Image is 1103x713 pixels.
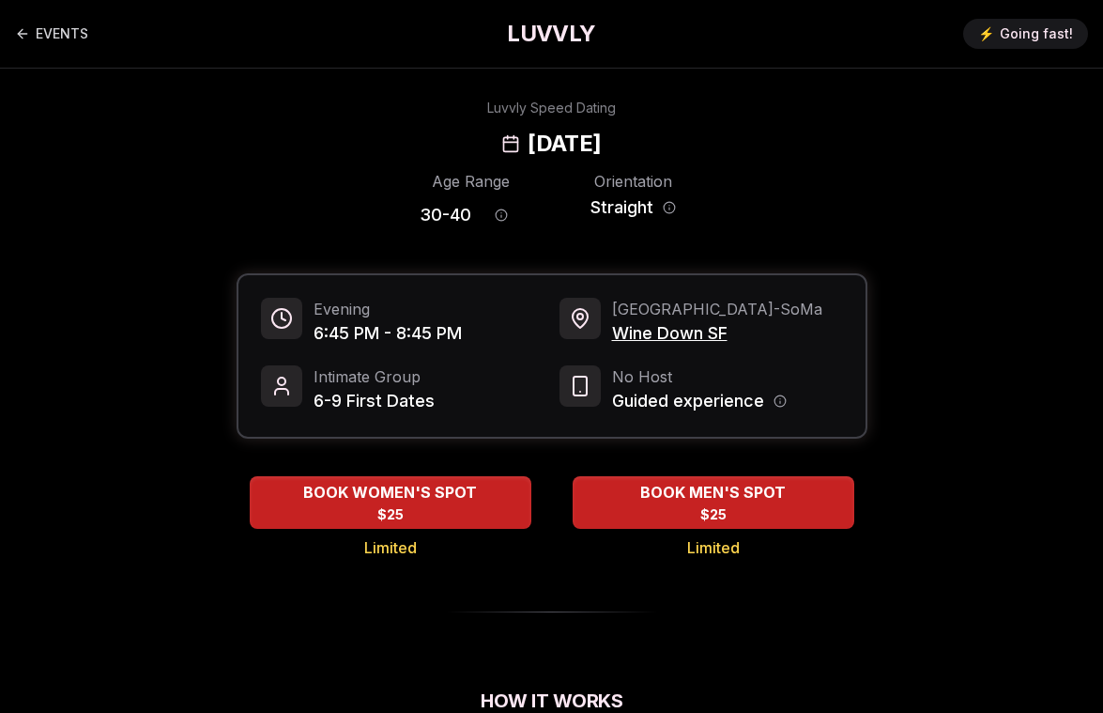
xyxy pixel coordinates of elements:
[314,320,462,347] span: 6:45 PM - 8:45 PM
[314,388,435,414] span: 6-9 First Dates
[507,19,595,49] a: LUVVLY
[687,536,740,559] span: Limited
[663,201,676,214] button: Orientation information
[314,298,462,320] span: Evening
[364,536,417,559] span: Limited
[700,505,727,524] span: $25
[487,99,616,117] div: Luvvly Speed Dating
[612,365,787,388] span: No Host
[420,170,522,193] div: Age Range
[481,194,522,236] button: Age range information
[573,476,854,529] button: BOOK MEN'S SPOT - Limited
[528,129,601,159] h2: [DATE]
[314,365,435,388] span: Intimate Group
[582,170,684,193] div: Orientation
[420,202,471,228] span: 30 - 40
[978,24,994,43] span: ⚡️
[15,15,88,53] a: Back to events
[377,505,404,524] span: $25
[299,481,481,504] span: BOOK WOMEN'S SPOT
[612,320,822,347] span: Wine Down SF
[774,395,787,408] button: Host information
[636,481,789,504] span: BOOK MEN'S SPOT
[612,298,822,320] span: [GEOGRAPHIC_DATA] - SoMa
[1000,24,1073,43] span: Going fast!
[612,388,764,414] span: Guided experience
[250,476,531,529] button: BOOK WOMEN'S SPOT - Limited
[590,194,653,221] span: Straight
